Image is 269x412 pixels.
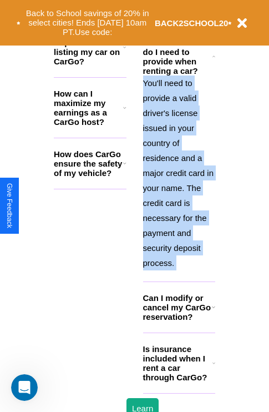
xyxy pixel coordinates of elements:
b: BACK2SCHOOL20 [155,18,229,28]
h3: How can I maximize my earnings as a CarGo host? [54,89,123,127]
div: Give Feedback [6,183,13,228]
h3: What documents do I need to provide when renting a car? [143,38,213,76]
h3: How does CarGo ensure the safety of my vehicle? [54,149,123,178]
h3: Can I modify or cancel my CarGo reservation? [143,293,212,321]
h3: Is insurance included when I rent a car through CarGo? [143,344,212,382]
p: You'll need to provide a valid driver's license issued in your country of residence and a major c... [143,76,216,270]
button: Back to School savings of 20% in select cities! Ends [DATE] 10am PT.Use code: [21,6,155,40]
h3: What are the requirements for listing my car on CarGo? [54,28,123,66]
iframe: Intercom live chat [11,374,38,401]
